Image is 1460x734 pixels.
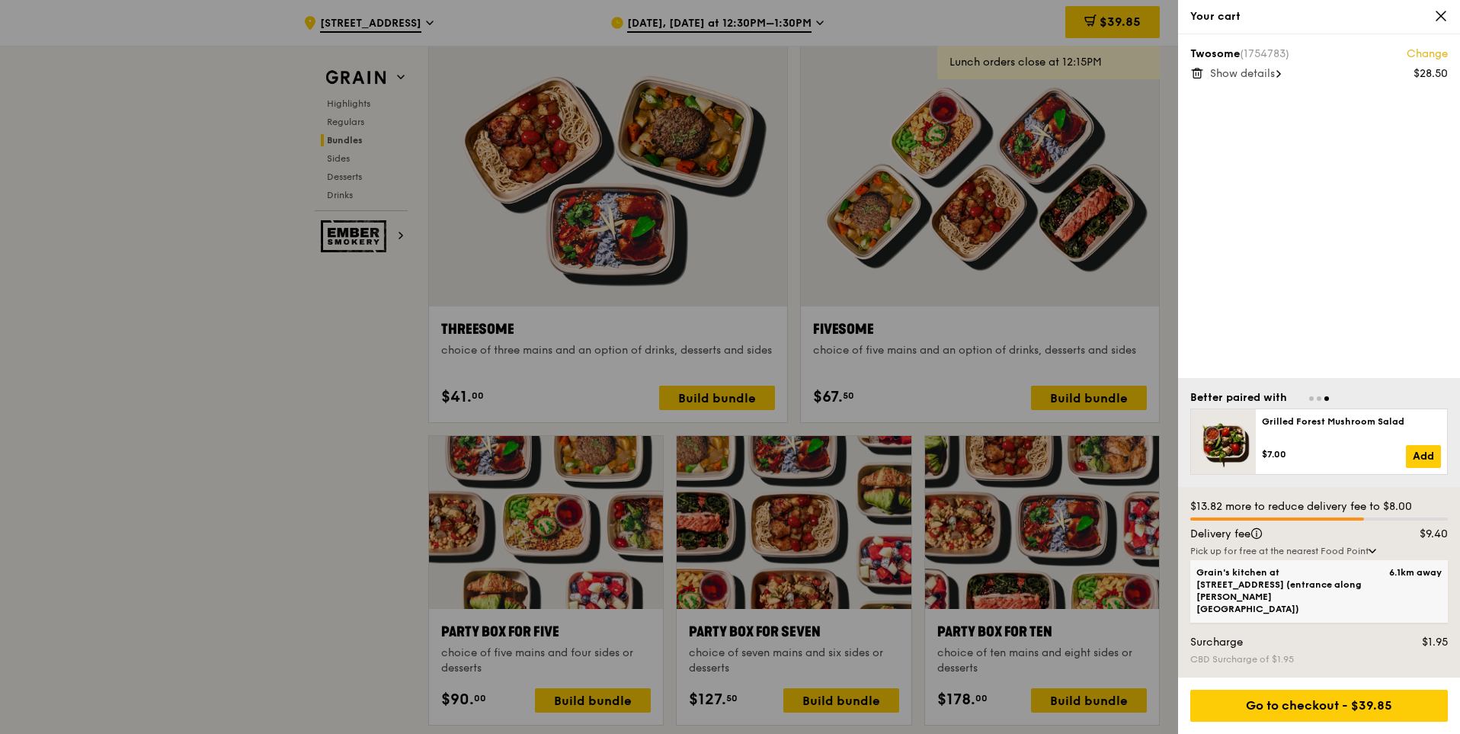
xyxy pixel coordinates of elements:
[1240,47,1289,60] span: (1754783)
[1190,9,1448,24] div: Your cart
[1406,445,1441,468] a: Add
[1388,527,1458,542] div: $9.40
[1414,66,1448,82] div: $28.50
[1262,448,1406,460] div: $7.00
[1190,690,1448,722] div: Go to checkout - $39.85
[1388,635,1458,650] div: $1.95
[1190,390,1287,405] div: Better paired with
[1190,46,1448,62] div: Twosome
[1190,499,1448,514] div: $13.82 more to reduce delivery fee to $8.00
[1210,67,1275,80] span: Show details
[1309,396,1314,401] span: Go to slide 1
[1324,396,1329,401] span: Go to slide 3
[1317,396,1321,401] span: Go to slide 2
[1181,527,1388,542] div: Delivery fee
[1181,635,1388,650] div: Surcharge
[1196,566,1381,615] span: Grain's kitchen at [STREET_ADDRESS] (entrance along [PERSON_NAME][GEOGRAPHIC_DATA])
[1190,545,1448,557] div: Pick up for free at the nearest Food Point
[1262,415,1441,428] div: Grilled Forest Mushroom Salad
[1190,653,1448,665] div: CBD Surcharge of $1.95
[1389,566,1442,579] span: 6.1km away
[1407,46,1448,62] a: Change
